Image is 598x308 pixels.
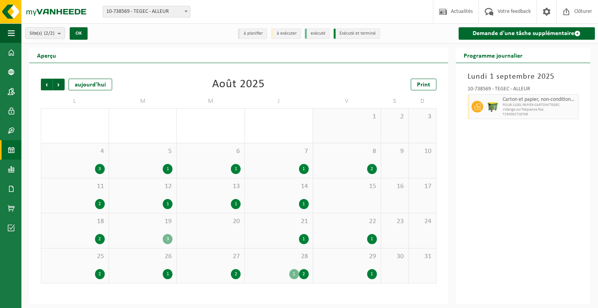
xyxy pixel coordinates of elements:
td: S [381,94,409,108]
li: Exécuté et terminé [334,28,380,39]
div: 1 [299,199,309,209]
span: 10-738569 - TEGEC - ALLEUR [103,6,190,17]
span: 21 [249,217,309,226]
span: 24 [413,217,432,226]
span: 13 [181,182,241,191]
div: 1 [231,164,241,174]
td: M [109,94,177,108]
span: 1 [317,113,377,121]
button: OK [70,27,88,40]
div: aujourd'hui [69,79,112,90]
span: 9 [385,147,405,156]
span: 18 [45,217,105,226]
div: 1 [299,234,309,244]
button: Site(s)(2/2) [25,27,65,39]
span: 29 [317,252,377,261]
span: 22 [317,217,377,226]
div: 2 [95,199,105,209]
span: 26 [113,252,173,261]
span: 4 [45,147,105,156]
span: 31 [413,252,432,261]
span: 14 [249,182,309,191]
td: J [245,94,313,108]
span: 3 [413,113,432,121]
span: T250001718708 [503,112,576,117]
div: 10-738569 - TEGEC - ALLEUR [468,86,579,94]
a: Print [411,79,436,90]
div: 2 [367,164,377,174]
span: Carton et papier, non-conditionné (industriel) [503,97,576,103]
span: 27 [181,252,241,261]
li: à exécuter [271,28,301,39]
span: 12 [113,182,173,191]
span: 11 [45,182,105,191]
div: 3 [163,234,172,244]
div: 2 [299,269,309,279]
span: 6 [181,147,241,156]
span: 10-738569 - TEGEC - ALLEUR [103,6,190,18]
a: Demande d'une tâche supplémentaire [459,27,595,40]
td: D [409,94,436,108]
span: 23 [385,217,405,226]
h2: Programme journalier [456,48,530,63]
div: 3 [95,164,105,174]
span: Vidange sur fréquence fixe [503,107,576,112]
span: Site(s) [30,28,55,39]
li: exécuté [305,28,330,39]
span: 17 [413,182,432,191]
count: (2/2) [44,31,55,36]
div: 2 [95,269,105,279]
h3: Lundi 1 septembre 2025 [468,71,579,83]
span: 19 [113,217,173,226]
li: à planifier [238,28,267,39]
img: WB-1100-HPE-GN-50 [487,101,499,113]
span: 10 [413,147,432,156]
div: 1 [367,234,377,244]
div: 1 [163,199,172,209]
span: 30 [385,252,405,261]
div: 1 [231,199,241,209]
span: 28 [249,252,309,261]
span: 20 [181,217,241,226]
div: 1 [299,164,309,174]
td: M [177,94,245,108]
div: 1 [163,269,172,279]
div: Août 2025 [212,79,265,90]
span: POUB 1100L PAPIER-CARTON/TEGEC [503,103,576,107]
span: 7 [249,147,309,156]
span: 15 [317,182,377,191]
span: 2 [385,113,405,121]
span: Précédent [41,79,53,90]
h2: Aperçu [29,48,64,63]
span: 5 [113,147,173,156]
div: 2 [95,234,105,244]
span: 16 [385,182,405,191]
div: 2 [231,269,241,279]
div: 1 [367,269,377,279]
span: Print [417,82,430,88]
span: Suivant [53,79,65,90]
span: 25 [45,252,105,261]
div: 1 [163,164,172,174]
td: L [41,94,109,108]
div: 1 [289,269,299,279]
td: V [313,94,381,108]
span: 8 [317,147,377,156]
